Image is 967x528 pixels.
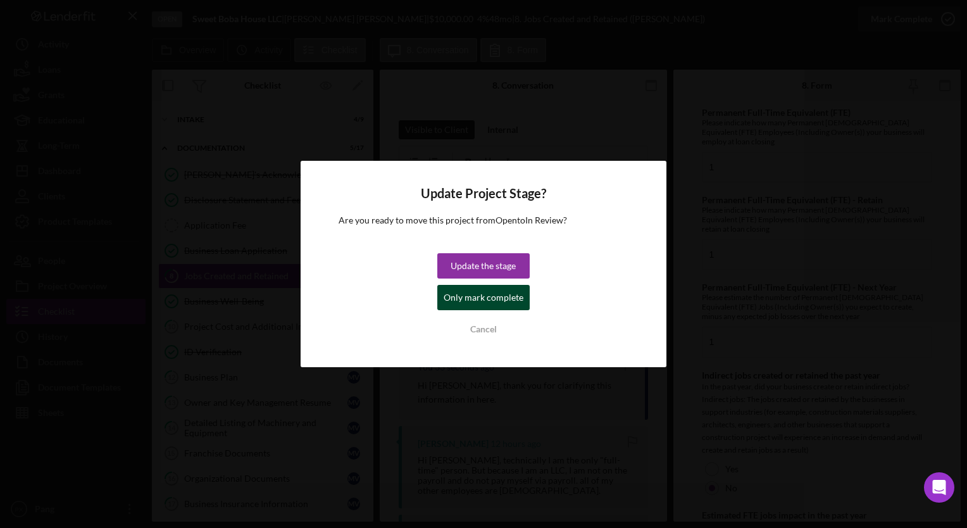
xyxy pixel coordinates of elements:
[339,213,628,227] p: Are you ready to move this project from Open to In Review ?
[339,186,628,201] h4: Update Project Stage?
[924,472,954,503] div: Open Intercom Messenger
[437,253,530,279] button: Update the stage
[470,317,497,342] div: Cancel
[444,285,523,310] div: Only mark complete
[437,285,530,310] button: Only mark complete
[451,253,516,279] div: Update the stage
[437,317,530,342] button: Cancel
